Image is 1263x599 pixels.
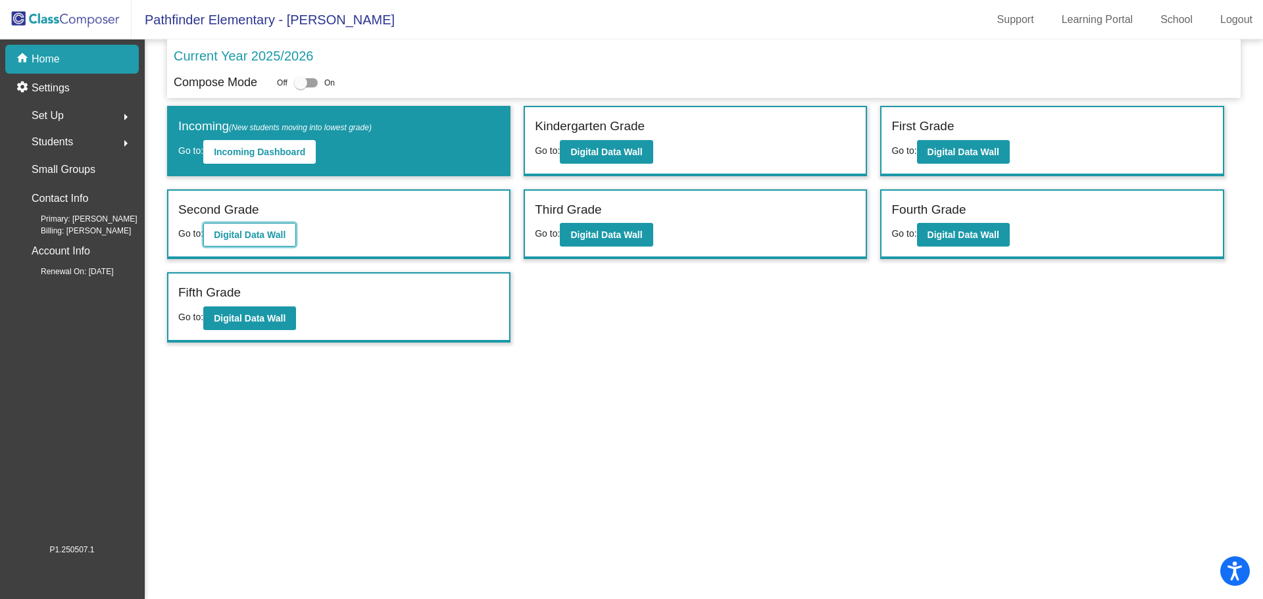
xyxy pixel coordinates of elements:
button: Digital Data Wall [917,223,1010,247]
b: Digital Data Wall [214,229,285,240]
span: Primary: [PERSON_NAME] [20,213,137,225]
label: First Grade [891,117,954,136]
p: Small Groups [32,160,95,179]
span: On [324,77,335,89]
p: Account Info [32,242,90,260]
mat-icon: arrow_right [118,109,134,125]
span: Go to: [178,228,203,239]
span: Go to: [535,228,560,239]
mat-icon: settings [16,80,32,96]
span: Set Up [32,107,64,125]
label: Fourth Grade [891,201,966,220]
span: Pathfinder Elementary - [PERSON_NAME] [132,9,395,30]
span: Go to: [178,312,203,322]
a: School [1150,9,1203,30]
button: Digital Data Wall [560,223,653,247]
span: Go to: [178,145,203,156]
button: Digital Data Wall [203,223,296,247]
p: Home [32,51,60,67]
b: Incoming Dashboard [214,147,305,157]
button: Incoming Dashboard [203,140,316,164]
a: Support [987,9,1045,30]
mat-icon: home [16,51,32,67]
label: Third Grade [535,201,601,220]
button: Digital Data Wall [203,306,296,330]
button: Digital Data Wall [560,140,653,164]
label: Fifth Grade [178,283,241,302]
span: Go to: [891,145,916,156]
a: Learning Portal [1051,9,1144,30]
b: Digital Data Wall [570,229,642,240]
label: Incoming [178,117,372,136]
b: Digital Data Wall [214,313,285,323]
b: Digital Data Wall [570,147,642,157]
span: Renewal On: [DATE] [20,266,113,277]
label: Second Grade [178,201,259,220]
a: Logout [1210,9,1263,30]
p: Current Year 2025/2026 [174,46,313,66]
p: Contact Info [32,189,88,208]
p: Compose Mode [174,74,257,91]
button: Digital Data Wall [917,140,1010,164]
span: (New students moving into lowest grade) [229,123,372,132]
span: Go to: [891,228,916,239]
mat-icon: arrow_right [118,135,134,151]
span: Billing: [PERSON_NAME] [20,225,131,237]
span: Off [277,77,287,89]
b: Digital Data Wall [928,147,999,157]
p: Settings [32,80,70,96]
span: Students [32,133,73,151]
span: Go to: [535,145,560,156]
label: Kindergarten Grade [535,117,645,136]
b: Digital Data Wall [928,229,999,240]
